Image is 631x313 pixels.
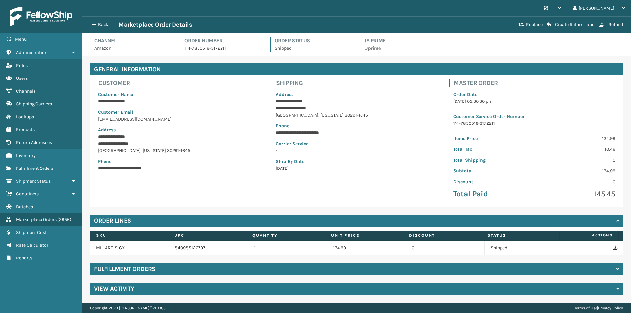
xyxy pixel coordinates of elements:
[327,241,406,255] td: 134.99
[613,246,617,250] i: Refund Order Line
[453,168,530,174] p: Subtotal
[276,123,438,129] p: Phone
[16,88,35,94] span: Channels
[94,217,131,225] h4: Order Lines
[453,113,615,120] p: Customer Service Order Number
[94,265,155,273] h4: Fulfillment Orders
[562,230,617,241] span: Actions
[453,135,530,142] p: Items Price
[538,178,615,185] p: 0
[538,168,615,174] p: 134.99
[485,241,564,255] td: Shipped
[454,79,619,87] h4: Master Order
[276,112,438,119] p: [GEOGRAPHIC_DATA] , [US_STATE] 30291-1645
[94,285,134,293] h4: View Activity
[518,22,524,27] i: Replace
[16,204,33,210] span: Batches
[98,158,260,165] p: Phone
[574,306,597,310] a: Terms of Use
[598,306,623,310] a: Privacy Policy
[94,37,172,45] h4: Channel
[597,22,625,28] button: Refund
[16,127,35,132] span: Products
[16,166,53,171] span: Fulfillment Orders
[16,101,52,107] span: Shipping Carriers
[16,242,48,248] span: Rate Calculator
[538,189,615,199] p: 145.45
[174,233,240,238] label: UPC
[453,91,615,98] p: Order Date
[98,91,260,98] p: Customer Name
[10,7,72,26] img: logo
[453,146,530,153] p: Total Tax
[252,233,318,238] label: Quantity
[118,21,192,29] h3: Marketplace Order Details
[516,22,545,28] button: Replace
[16,76,28,81] span: Users
[574,303,623,313] div: |
[16,217,57,222] span: Marketplace Orders
[331,233,397,238] label: Unit Price
[15,36,27,42] span: Menu
[98,79,264,87] h4: Customer
[406,241,485,255] td: 0
[599,22,604,27] i: Refund
[88,22,118,28] button: Back
[98,116,260,123] p: [EMAIL_ADDRESS][DOMAIN_NAME]
[16,178,51,184] span: Shipment Status
[276,158,438,165] p: Ship By Date
[453,178,530,185] p: Discount
[58,217,71,222] span: ( 2956 )
[16,255,32,261] span: Reports
[453,120,615,127] p: 114-7850516-3172211
[453,98,615,105] p: [DATE] 05:30:30 pm
[545,22,597,28] button: Create Return Label
[90,63,623,75] h4: General Information
[98,147,260,154] p: [GEOGRAPHIC_DATA] , [US_STATE] 30291-1645
[276,92,293,97] span: Address
[16,63,28,68] span: Roles
[169,241,248,255] td: 840985126797
[16,153,35,158] span: Inventory
[487,233,553,238] label: Status
[275,37,353,45] h4: Order Status
[365,37,443,45] h4: Is Prime
[409,233,475,238] label: Discount
[96,245,125,251] a: MIL-ART-S-GY
[184,45,262,52] p: 114-7850516-3172211
[538,135,615,142] p: 134.99
[16,50,47,55] span: Administration
[16,191,39,197] span: Containers
[275,45,353,52] p: Shipped
[538,157,615,164] p: 0
[453,189,530,199] p: Total Paid
[547,22,551,27] i: Create Return Label
[538,146,615,153] p: 10.46
[16,230,47,235] span: Shipment Cost
[94,45,172,52] p: Amazon
[453,157,530,164] p: Total Shipping
[98,127,116,133] span: Address
[96,233,162,238] label: SKU
[276,79,442,87] h4: Shipping
[98,109,260,116] p: Customer Email
[248,241,327,255] td: 1
[276,147,438,154] p: -
[16,140,52,145] span: Return Addresses
[276,140,438,147] p: Carrier Service
[184,37,262,45] h4: Order Number
[90,303,166,313] p: Copyright 2023 [PERSON_NAME]™ v 1.0.185
[16,114,34,120] span: Lookups
[276,165,438,172] p: [DATE]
